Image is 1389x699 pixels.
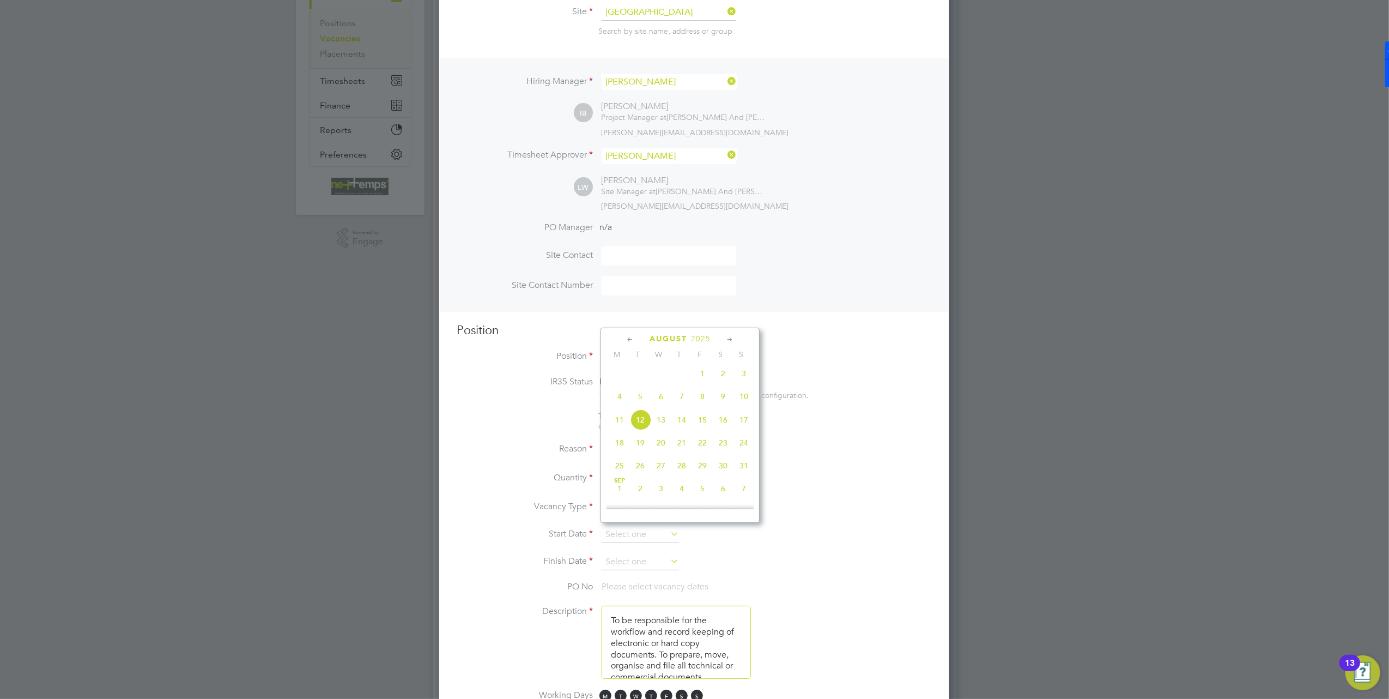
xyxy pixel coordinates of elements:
[651,386,671,407] span: 6
[692,409,713,430] span: 15
[713,478,733,499] span: 6
[733,432,754,453] span: 24
[733,386,754,407] span: 10
[630,478,651,499] span: 2
[457,581,593,593] label: PO No
[627,349,648,359] span: T
[602,148,736,164] input: Search for...
[457,443,593,455] label: Reason
[457,376,593,388] label: IR35 Status
[713,409,733,430] span: 16
[671,386,692,407] span: 7
[733,363,754,384] span: 3
[609,409,630,430] span: 11
[457,280,593,291] label: Site Contact Number
[601,101,765,112] div: [PERSON_NAME]
[733,409,754,430] span: 17
[457,501,593,513] label: Vacancy Type
[692,386,713,407] span: 8
[630,432,651,453] span: 19
[598,411,745,431] span: The status determination for this position can be updated after creating the vacancy
[457,472,593,484] label: Quantity
[689,349,710,359] span: F
[671,455,692,476] span: 28
[733,455,754,476] span: 31
[457,351,593,362] label: Position
[713,501,733,522] span: 13
[710,349,731,359] span: S
[457,6,593,17] label: Site
[601,112,765,122] div: [PERSON_NAME] And [PERSON_NAME] Limited
[457,250,593,261] label: Site Contact
[609,478,630,499] span: 1
[630,455,651,476] span: 26
[601,175,765,186] div: [PERSON_NAME]
[651,432,671,453] span: 20
[599,376,688,387] span: Disabled for this client.
[650,334,687,344] span: August
[733,478,754,499] span: 7
[457,528,593,540] label: Start Date
[692,363,713,384] span: 1
[574,178,593,197] span: LW
[574,104,593,123] span: IB
[651,501,671,522] span: 10
[598,26,732,36] span: Search by site name, address or group
[671,478,692,499] span: 4
[601,201,788,211] span: [PERSON_NAME][EMAIL_ADDRESS][DOMAIN_NAME]
[457,556,593,567] label: Finish Date
[692,432,713,453] span: 22
[651,478,671,499] span: 3
[457,149,593,161] label: Timesheet Approver
[713,386,733,407] span: 9
[733,501,754,522] span: 14
[669,349,689,359] span: T
[457,323,932,339] h3: Position
[601,186,656,196] span: Site Manager at
[606,349,627,359] span: M
[671,501,692,522] span: 11
[457,76,593,87] label: Hiring Manager
[648,349,669,359] span: W
[602,74,736,90] input: Search for...
[630,386,651,407] span: 5
[671,409,692,430] span: 14
[457,606,593,617] label: Description
[713,455,733,476] span: 30
[609,478,630,484] span: Sep
[609,455,630,476] span: 25
[630,501,651,522] span: 9
[601,186,765,196] div: [PERSON_NAME] And [PERSON_NAME] Limited
[601,128,788,137] span: [PERSON_NAME][EMAIL_ADDRESS][DOMAIN_NAME]
[602,581,708,592] span: Please select vacancy dates
[692,501,713,522] span: 12
[602,554,679,570] input: Select one
[1345,663,1355,677] div: 13
[599,388,809,400] div: This feature can be enabled under this client's configuration.
[602,527,679,543] input: Select one
[609,501,630,522] span: 8
[602,4,736,21] input: Search for...
[731,349,751,359] span: S
[599,222,612,233] span: n/a
[609,386,630,407] span: 4
[651,409,671,430] span: 13
[609,432,630,453] span: 18
[713,363,733,384] span: 2
[713,432,733,453] span: 23
[630,409,651,430] span: 12
[601,112,666,122] span: Project Manager at
[671,432,692,453] span: 21
[1345,655,1380,690] button: Open Resource Center, 13 new notifications
[692,478,713,499] span: 5
[692,455,713,476] span: 29
[457,222,593,233] label: PO Manager
[691,334,711,344] span: 2025
[651,455,671,476] span: 27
